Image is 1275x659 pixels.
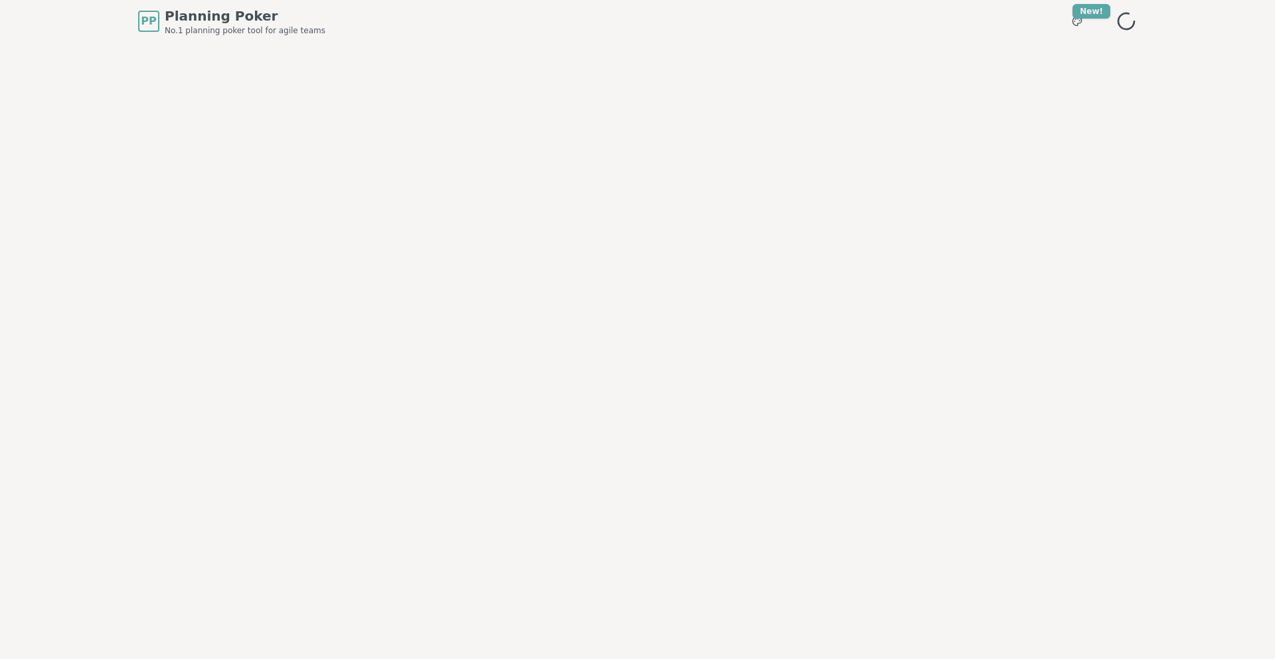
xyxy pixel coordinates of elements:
button: New! [1065,9,1089,33]
span: Planning Poker [165,7,325,25]
a: PPPlanning PokerNo.1 planning poker tool for agile teams [138,7,325,36]
span: No.1 planning poker tool for agile teams [165,25,325,36]
span: PP [141,13,156,29]
div: New! [1072,4,1110,19]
